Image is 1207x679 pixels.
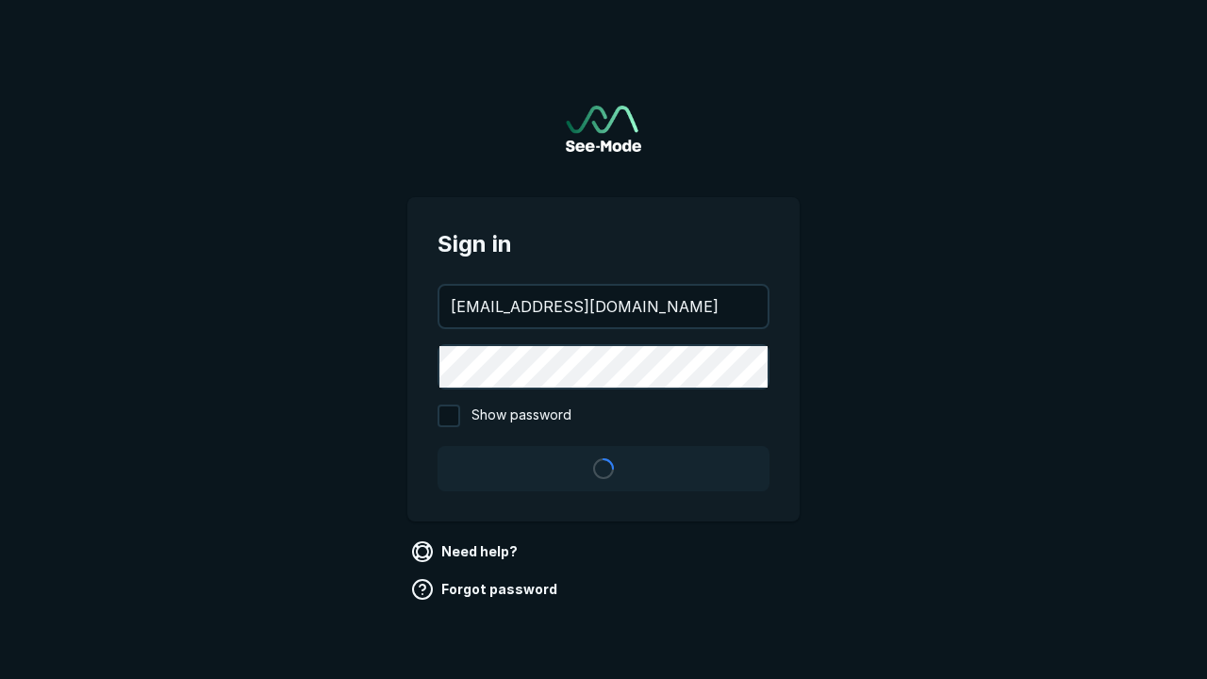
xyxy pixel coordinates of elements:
a: Need help? [407,537,525,567]
img: See-Mode Logo [566,106,641,152]
a: Go to sign in [566,106,641,152]
span: Show password [471,405,571,427]
input: your@email.com [439,286,768,327]
a: Forgot password [407,574,565,604]
span: Sign in [438,227,769,261]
